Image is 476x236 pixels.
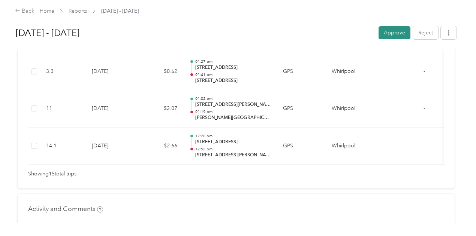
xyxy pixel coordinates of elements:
p: 01:19 pm [195,109,271,114]
p: [STREET_ADDRESS] [195,139,271,145]
td: $2.66 [138,128,183,165]
p: [STREET_ADDRESS][PERSON_NAME] [195,101,271,108]
button: Approve [379,26,410,39]
p: [PERSON_NAME][GEOGRAPHIC_DATA], [GEOGRAPHIC_DATA], [GEOGRAPHIC_DATA], [GEOGRAPHIC_DATA] [195,114,271,121]
td: GPS [277,90,326,128]
h4: Activity and Comments [28,204,103,214]
span: - [424,68,425,74]
td: $2.07 [138,90,183,128]
button: Reject [413,26,438,39]
p: 01:27 pm [195,59,271,64]
td: [DATE] [86,128,138,165]
span: [DATE] - [DATE] [101,7,139,15]
td: $0.62 [138,53,183,91]
p: 01:41 pm [195,72,271,77]
td: Whirlpool [326,53,382,91]
span: Showing 15 total trips [28,170,76,178]
td: 3.3 [40,53,86,91]
p: 12:52 pm [195,147,271,152]
a: Reports [69,8,87,14]
p: [STREET_ADDRESS] [195,64,271,71]
td: [DATE] [86,53,138,91]
p: 01:02 pm [195,96,271,101]
td: GPS [277,53,326,91]
td: [DATE] [86,90,138,128]
iframe: Everlance-gr Chat Button Frame [434,194,476,236]
h1: Aug 1 - 31, 2025 [16,24,373,42]
span: - [424,142,425,149]
td: Whirlpool [326,90,382,128]
td: 14.1 [40,128,86,165]
td: GPS [277,128,326,165]
a: Home [40,8,54,14]
span: - [424,105,425,111]
div: Back [15,7,34,16]
td: Whirlpool [326,128,382,165]
p: [STREET_ADDRESS][PERSON_NAME] [195,152,271,159]
p: 12:28 pm [195,134,271,139]
td: 11 [40,90,86,128]
p: [STREET_ADDRESS] [195,77,271,84]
